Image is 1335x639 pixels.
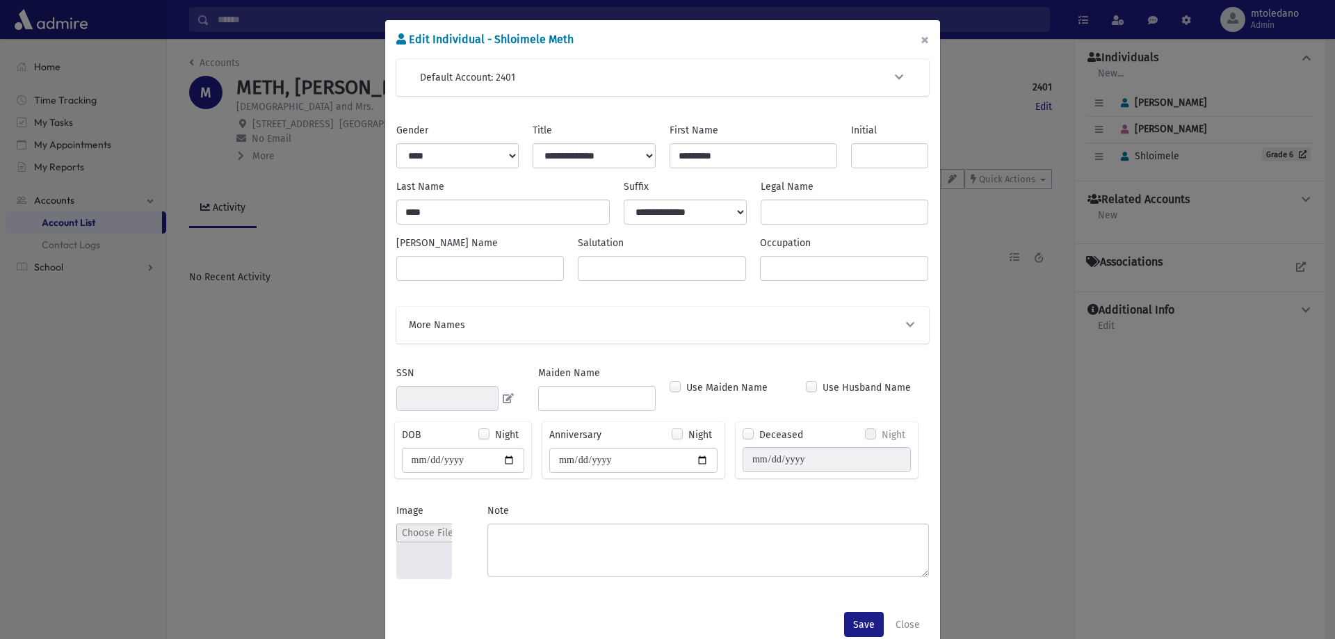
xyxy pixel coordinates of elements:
[688,428,712,442] label: Night
[549,428,601,442] label: Anniversary
[396,366,414,380] label: SSN
[533,123,552,138] label: Title
[760,236,811,250] label: Occupation
[823,380,911,395] label: Use Husband Name
[909,20,940,59] button: ×
[538,366,600,380] label: Maiden Name
[882,428,905,442] label: Night
[487,503,509,518] label: Note
[624,179,649,194] label: Suffix
[686,380,768,395] label: Use Maiden Name
[844,612,884,637] button: Save
[761,179,814,194] label: Legal Name
[851,123,877,138] label: Initial
[759,428,803,442] label: Deceased
[407,318,918,332] button: More Names
[409,318,465,332] span: More Names
[396,31,574,48] h6: Edit Individual - Shloimele Meth
[887,612,929,637] button: Close
[396,179,444,194] label: Last Name
[670,123,718,138] label: First Name
[396,503,423,518] label: Image
[419,70,907,85] button: Default Account: 2401
[578,236,624,250] label: Salutation
[420,70,515,85] span: Default Account: 2401
[396,123,428,138] label: Gender
[396,236,498,250] label: [PERSON_NAME] Name
[495,428,519,442] label: Night
[402,428,421,442] label: DOB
